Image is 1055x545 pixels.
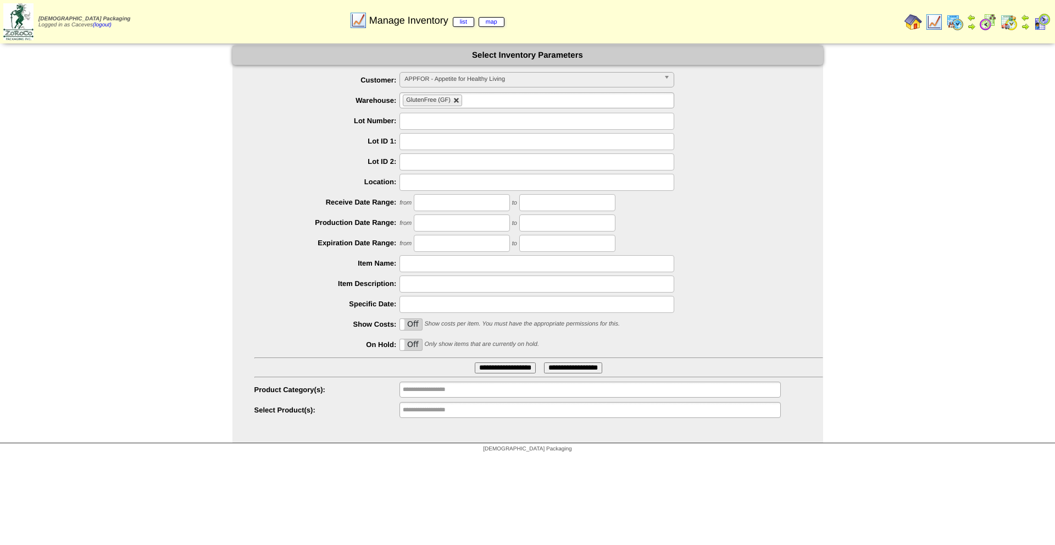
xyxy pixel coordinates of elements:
[404,73,659,86] span: APPFOR - Appetite for Healthy Living
[406,97,451,103] span: GlutenFree (GF)
[254,259,400,267] label: Item Name:
[483,446,571,452] span: [DEMOGRAPHIC_DATA] Packaging
[254,137,400,145] label: Lot ID 1:
[232,46,823,65] div: Select Inventory Parameters
[1021,22,1030,31] img: arrowright.gif
[512,240,517,247] span: to
[254,300,400,308] label: Specific Date:
[512,200,517,206] span: to
[254,279,400,288] label: Item Description:
[254,386,400,394] label: Product Category(s):
[946,13,964,31] img: calendarprod.gif
[400,339,422,350] label: Off
[967,13,976,22] img: arrowleft.gif
[1033,13,1051,31] img: calendarcustomer.gif
[254,218,400,227] label: Production Date Range:
[93,22,112,28] a: (logout)
[424,341,538,348] span: Only show items that are currently on hold.
[254,178,400,186] label: Location:
[424,321,620,327] span: Show costs per item. You must have the appropriate permissions for this.
[399,318,423,331] div: OnOff
[1021,13,1030,22] img: arrowleft.gif
[38,16,130,28] span: Logged in as Caceves
[349,12,367,29] img: line_graph.gif
[1000,13,1018,31] img: calendarinout.gif
[904,13,922,31] img: home.gif
[967,22,976,31] img: arrowright.gif
[453,17,474,27] a: list
[399,220,412,227] span: from
[254,406,400,414] label: Select Product(s):
[479,17,504,27] a: map
[399,240,412,247] span: from
[400,319,422,330] label: Off
[254,198,400,206] label: Receive Date Range:
[369,15,504,26] span: Manage Inventory
[254,157,400,166] label: Lot ID 2:
[925,13,943,31] img: line_graph.gif
[979,13,997,31] img: calendarblend.gif
[38,16,130,22] span: [DEMOGRAPHIC_DATA] Packaging
[512,220,517,227] span: to
[399,339,423,351] div: OnOff
[3,3,34,40] img: zoroco-logo-small.webp
[254,76,400,84] label: Customer:
[254,320,400,328] label: Show Costs:
[254,96,400,104] label: Warehouse:
[399,200,412,206] span: from
[254,239,400,247] label: Expiration Date Range:
[254,340,400,349] label: On Hold:
[254,117,400,125] label: Lot Number:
